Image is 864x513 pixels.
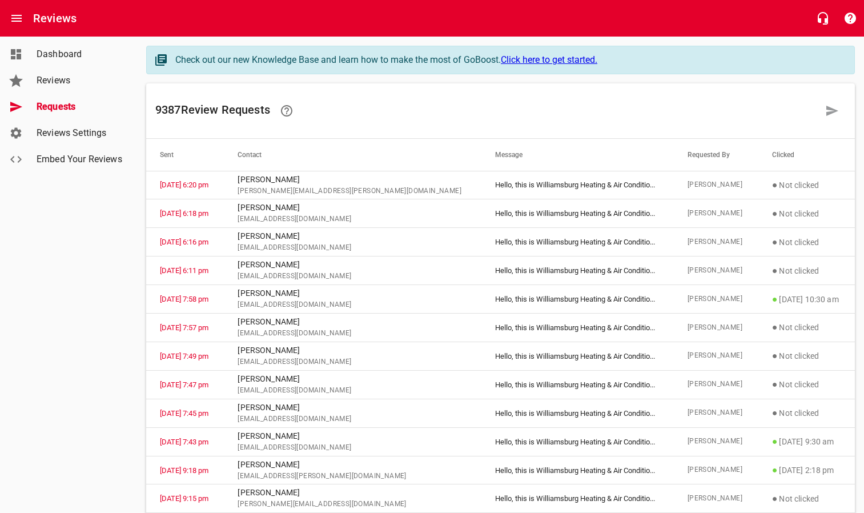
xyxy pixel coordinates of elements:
[688,350,745,362] span: [PERSON_NAME]
[688,237,745,248] span: [PERSON_NAME]
[37,74,123,87] span: Reviews
[238,471,468,482] span: [EMAIL_ADDRESS][PERSON_NAME][DOMAIN_NAME]
[772,237,778,247] span: ●
[37,100,123,114] span: Requests
[155,97,818,125] h6: 9387 Review Request s
[772,294,778,304] span: ●
[481,370,673,399] td: Hello, this is Williamsburg Heating & Air Conditio ...
[160,409,208,418] a: [DATE] 7:45 pm
[772,322,778,332] span: ●
[772,464,778,475] span: ●
[238,356,468,368] span: [EMAIL_ADDRESS][DOMAIN_NAME]
[688,294,745,305] span: [PERSON_NAME]
[758,139,855,171] th: Clicked
[238,299,468,311] span: [EMAIL_ADDRESS][DOMAIN_NAME]
[146,139,224,171] th: Sent
[238,186,468,197] span: [PERSON_NAME][EMAIL_ADDRESS][PERSON_NAME][DOMAIN_NAME]
[481,199,673,228] td: Hello, this is Williamsburg Heating & Air Conditio ...
[160,323,208,332] a: [DATE] 7:57 pm
[772,349,841,363] p: Not clicked
[481,171,673,199] td: Hello, this is Williamsburg Heating & Air Conditio ...
[160,438,208,446] a: [DATE] 7:43 pm
[238,214,468,225] span: [EMAIL_ADDRESS][DOMAIN_NAME]
[772,178,841,192] p: Not clicked
[772,320,841,334] p: Not clicked
[688,265,745,276] span: [PERSON_NAME]
[238,499,468,510] span: [PERSON_NAME][EMAIL_ADDRESS][DOMAIN_NAME]
[37,153,123,166] span: Embed Your Reviews
[160,238,208,246] a: [DATE] 6:16 pm
[481,399,673,427] td: Hello, this is Williamsburg Heating & Air Conditio ...
[772,235,841,249] p: Not clicked
[33,9,77,27] h6: Reviews
[160,494,208,503] a: [DATE] 9:15 pm
[809,5,837,32] button: Live Chat
[160,380,208,389] a: [DATE] 7:47 pm
[37,126,123,140] span: Reviews Settings
[481,427,673,456] td: Hello, this is Williamsburg Heating & Air Conditio ...
[501,54,597,65] a: Click here to get started.
[674,139,758,171] th: Requested By
[238,242,468,254] span: [EMAIL_ADDRESS][DOMAIN_NAME]
[772,406,841,420] p: Not clicked
[481,228,673,256] td: Hello, this is Williamsburg Heating & Air Conditio ...
[238,402,468,414] p: [PERSON_NAME]
[772,265,778,276] span: ●
[160,266,208,275] a: [DATE] 6:11 pm
[160,466,208,475] a: [DATE] 9:18 pm
[772,379,778,390] span: ●
[238,174,468,186] p: [PERSON_NAME]
[238,430,468,442] p: [PERSON_NAME]
[688,208,745,219] span: [PERSON_NAME]
[481,456,673,484] td: Hello, this is Williamsburg Heating & Air Conditio ...
[238,259,468,271] p: [PERSON_NAME]
[160,352,208,360] a: [DATE] 7:49 pm
[481,314,673,342] td: Hello, this is Williamsburg Heating & Air Conditio ...
[837,5,864,32] button: Support Portal
[481,484,673,513] td: Hello, this is Williamsburg Heating & Air Conditio ...
[688,436,745,447] span: [PERSON_NAME]
[238,344,468,356] p: [PERSON_NAME]
[688,179,745,191] span: [PERSON_NAME]
[37,47,123,61] span: Dashboard
[772,292,841,306] p: [DATE] 10:30 am
[481,342,673,370] td: Hello, this is Williamsburg Heating & Air Conditio ...
[238,459,468,471] p: [PERSON_NAME]
[688,493,745,504] span: [PERSON_NAME]
[772,493,778,504] span: ●
[160,181,208,189] a: [DATE] 6:20 pm
[818,97,846,125] a: Request a review
[238,287,468,299] p: [PERSON_NAME]
[772,208,778,219] span: ●
[772,407,778,418] span: ●
[273,97,300,125] a: Learn how requesting reviews can improve your online presence
[772,492,841,506] p: Not clicked
[238,414,468,425] span: [EMAIL_ADDRESS][DOMAIN_NAME]
[688,379,745,390] span: [PERSON_NAME]
[160,209,208,218] a: [DATE] 6:18 pm
[160,295,208,303] a: [DATE] 7:58 pm
[772,264,841,278] p: Not clicked
[772,436,778,447] span: ●
[481,139,673,171] th: Message
[481,256,673,285] td: Hello, this is Williamsburg Heating & Air Conditio ...
[238,487,468,499] p: [PERSON_NAME]
[772,435,841,448] p: [DATE] 9:30 am
[224,139,481,171] th: Contact
[238,373,468,385] p: [PERSON_NAME]
[238,271,468,282] span: [EMAIL_ADDRESS][DOMAIN_NAME]
[238,385,468,396] span: [EMAIL_ADDRESS][DOMAIN_NAME]
[238,316,468,328] p: [PERSON_NAME]
[688,322,745,334] span: [PERSON_NAME]
[481,285,673,314] td: Hello, this is Williamsburg Heating & Air Conditio ...
[238,442,468,454] span: [EMAIL_ADDRESS][DOMAIN_NAME]
[175,53,843,67] div: Check out our new Knowledge Base and learn how to make the most of GoBoost.
[772,207,841,221] p: Not clicked
[688,464,745,476] span: [PERSON_NAME]
[238,202,468,214] p: [PERSON_NAME]
[688,407,745,419] span: [PERSON_NAME]
[772,179,778,190] span: ●
[3,5,30,32] button: Open drawer
[772,378,841,391] p: Not clicked
[238,328,468,339] span: [EMAIL_ADDRESS][DOMAIN_NAME]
